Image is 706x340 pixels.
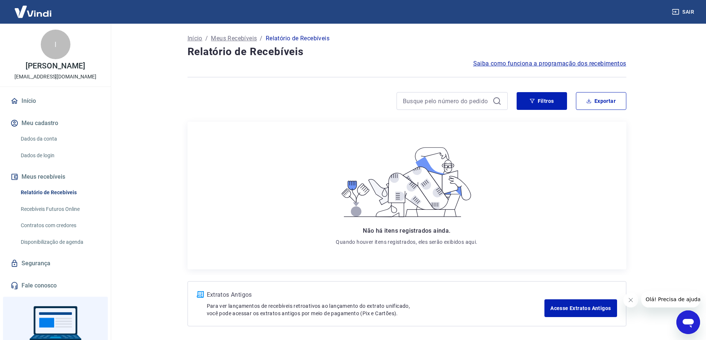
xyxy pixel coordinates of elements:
[9,169,102,185] button: Meus recebíveis
[517,92,567,110] button: Filtros
[18,202,102,217] a: Recebíveis Futuros Online
[676,310,700,334] iframe: Button to launch messaging window
[188,34,202,43] a: Início
[207,302,545,317] p: Para ver lançamentos de recebíveis retroativos ao lançamento do extrato unificado, você pode aces...
[18,235,102,250] a: Disponibilização de agenda
[18,218,102,233] a: Contratos com credores
[9,277,102,294] a: Fale conosco
[403,95,490,107] input: Busque pelo número do pedido
[336,238,477,246] p: Quando houver itens registrados, eles serão exibidos aqui.
[9,0,57,23] img: Vindi
[205,34,208,43] p: /
[18,185,102,200] a: Relatório de Recebíveis
[266,34,329,43] p: Relatório de Recebíveis
[197,291,204,298] img: ícone
[207,290,545,299] p: Extratos Antigos
[473,59,626,68] a: Saiba como funciona a programação dos recebimentos
[18,148,102,163] a: Dados de login
[14,73,96,81] p: [EMAIL_ADDRESS][DOMAIN_NAME]
[670,5,697,19] button: Sair
[41,30,70,59] div: I
[211,34,257,43] a: Meus Recebíveis
[26,62,85,70] p: [PERSON_NAME]
[260,34,262,43] p: /
[576,92,626,110] button: Exportar
[9,115,102,131] button: Meu cadastro
[4,5,62,11] span: Olá! Precisa de ajuda?
[641,291,700,307] iframe: Message from company
[9,255,102,272] a: Segurança
[363,227,450,234] span: Não há itens registrados ainda.
[188,44,626,59] h4: Relatório de Recebíveis
[18,131,102,147] a: Dados da conta
[544,299,617,317] a: Acesse Extratos Antigos
[623,293,638,307] iframe: Close message
[9,93,102,109] a: Início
